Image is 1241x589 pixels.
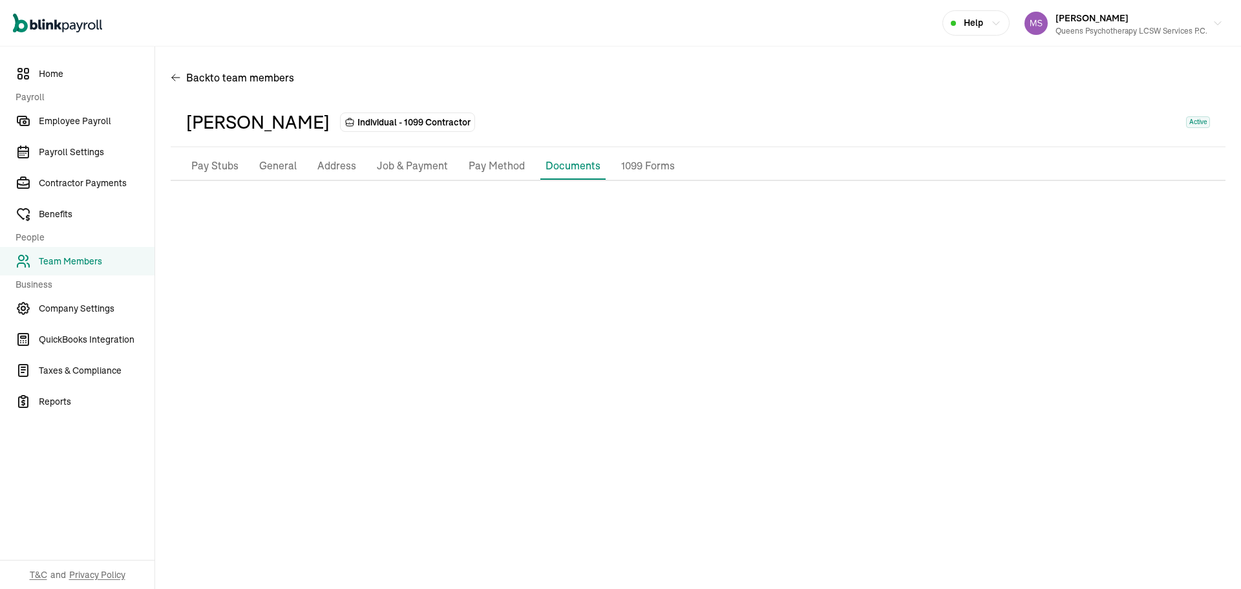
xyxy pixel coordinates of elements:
span: Team Members [39,255,154,268]
span: QuickBooks Integration [39,333,154,347]
span: Individual - 1099 Contractor [357,116,471,129]
button: Backto team members [171,62,294,93]
span: Contractor Payments [39,177,154,190]
p: Pay Stubs [191,158,239,175]
div: Queens Psychotherapy LCSW Services P.C. [1055,25,1207,37]
nav: Global [13,5,102,42]
span: Privacy Policy [69,568,125,581]
span: Business [16,278,147,292]
span: Help [964,16,983,30]
span: T&C [30,568,47,581]
p: General [259,158,297,175]
span: Reports [39,395,154,409]
p: Job & Payment [377,158,448,175]
iframe: Chat Widget [1026,449,1241,589]
span: Back [186,70,294,85]
span: Home [39,67,154,81]
span: to team members [210,70,294,85]
span: Benefits [39,208,154,221]
span: Payroll [16,91,147,104]
span: [PERSON_NAME] [1055,12,1129,24]
span: People [16,231,147,244]
p: Pay Method [469,158,525,175]
span: Taxes & Compliance [39,364,154,378]
span: Payroll Settings [39,145,154,159]
button: Help [942,10,1010,36]
button: [PERSON_NAME]Queens Psychotherapy LCSW Services P.C. [1019,7,1228,39]
span: Active [1186,116,1210,128]
p: Documents [546,158,600,173]
p: 1099 Forms [621,158,675,175]
span: Employee Payroll [39,114,154,128]
span: Company Settings [39,302,154,316]
p: Address [317,158,356,175]
div: [PERSON_NAME] [186,109,330,136]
